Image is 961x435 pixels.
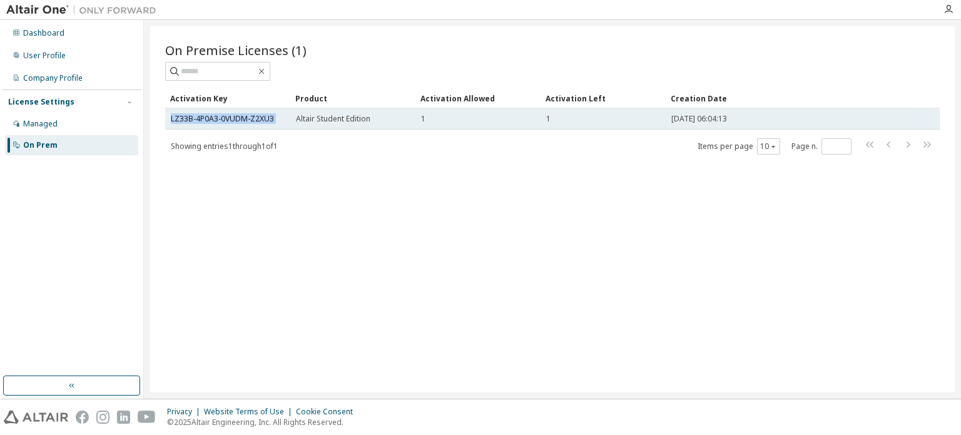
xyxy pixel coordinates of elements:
[76,411,89,424] img: facebook.svg
[760,141,777,151] button: 10
[4,411,68,424] img: altair_logo.svg
[671,88,885,108] div: Creation Date
[546,88,661,108] div: Activation Left
[117,411,130,424] img: linkedin.svg
[671,114,727,124] span: [DATE] 06:04:13
[96,411,109,424] img: instagram.svg
[791,138,852,155] span: Page n.
[421,114,425,124] span: 1
[23,28,64,38] div: Dashboard
[171,113,274,124] a: LZ33B-4P0A3-0VUDM-Z2XU3
[167,417,360,427] p: © 2025 Altair Engineering, Inc. All Rights Reserved.
[23,51,66,61] div: User Profile
[23,140,58,150] div: On Prem
[295,88,410,108] div: Product
[420,88,536,108] div: Activation Allowed
[296,114,370,124] span: Altair Student Edition
[170,88,285,108] div: Activation Key
[204,407,296,417] div: Website Terms of Use
[8,97,74,107] div: License Settings
[165,41,307,59] span: On Premise Licenses (1)
[698,138,780,155] span: Items per page
[171,141,278,151] span: Showing entries 1 through 1 of 1
[138,411,156,424] img: youtube.svg
[167,407,204,417] div: Privacy
[23,119,58,129] div: Managed
[23,73,83,83] div: Company Profile
[296,407,360,417] div: Cookie Consent
[546,114,551,124] span: 1
[6,4,163,16] img: Altair One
